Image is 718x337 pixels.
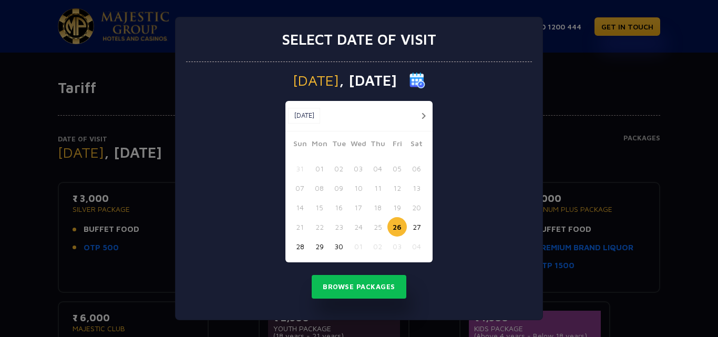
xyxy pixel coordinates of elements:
[368,159,387,178] button: 04
[368,217,387,237] button: 25
[409,73,425,88] img: calender icon
[339,73,397,88] span: , [DATE]
[290,159,310,178] button: 31
[348,178,368,198] button: 10
[329,198,348,217] button: 16
[293,73,339,88] span: [DATE]
[329,217,348,237] button: 23
[387,217,407,237] button: 26
[348,138,368,152] span: Wed
[387,138,407,152] span: Fri
[290,178,310,198] button: 07
[310,138,329,152] span: Mon
[368,237,387,256] button: 02
[387,159,407,178] button: 05
[368,138,387,152] span: Thu
[348,198,368,217] button: 17
[329,237,348,256] button: 30
[387,178,407,198] button: 12
[407,178,426,198] button: 13
[290,198,310,217] button: 14
[407,237,426,256] button: 04
[407,198,426,217] button: 20
[329,138,348,152] span: Tue
[310,178,329,198] button: 08
[288,108,320,124] button: [DATE]
[348,237,368,256] button: 01
[348,217,368,237] button: 24
[387,198,407,217] button: 19
[329,159,348,178] button: 02
[290,138,310,152] span: Sun
[407,159,426,178] button: 06
[312,275,406,299] button: Browse Packages
[329,178,348,198] button: 09
[310,198,329,217] button: 15
[368,178,387,198] button: 11
[407,217,426,237] button: 27
[368,198,387,217] button: 18
[310,237,329,256] button: 29
[348,159,368,178] button: 03
[387,237,407,256] button: 03
[310,159,329,178] button: 01
[290,237,310,256] button: 28
[290,217,310,237] button: 21
[407,138,426,152] span: Sat
[310,217,329,237] button: 22
[282,30,436,48] h3: Select date of visit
